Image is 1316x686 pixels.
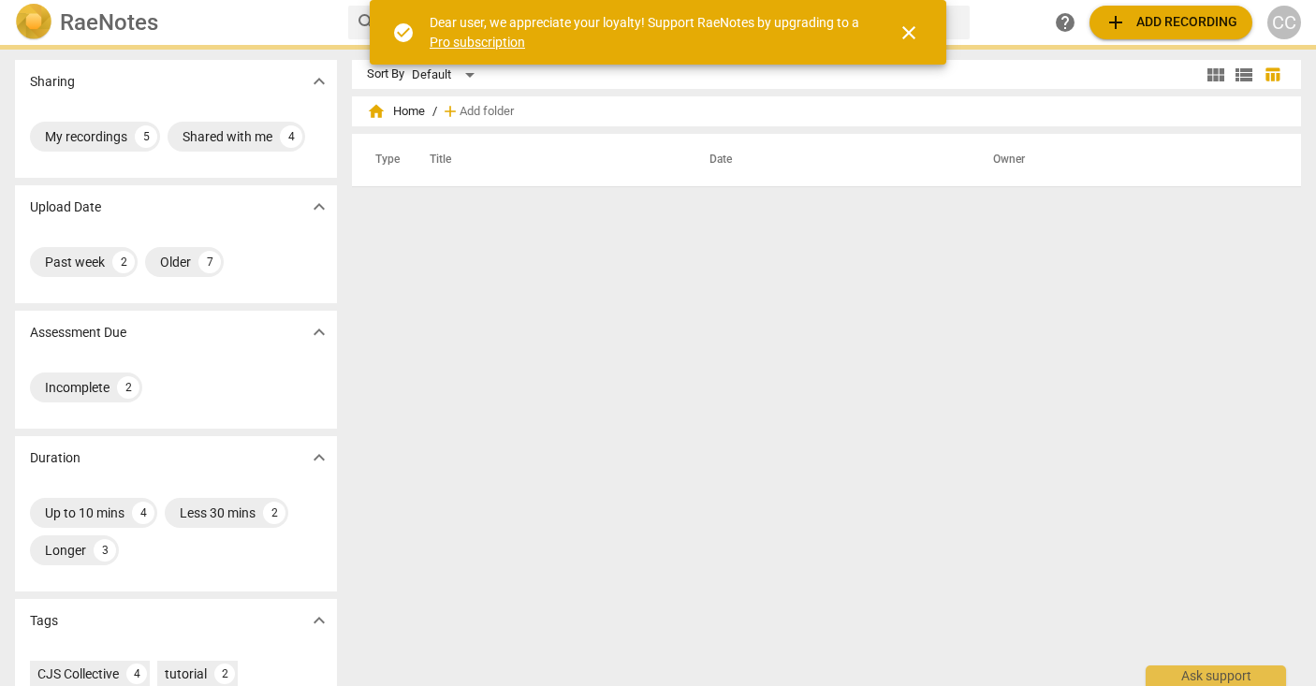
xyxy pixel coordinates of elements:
[183,127,272,146] div: Shared with me
[45,127,127,146] div: My recordings
[94,539,116,562] div: 3
[1089,6,1252,39] button: Upload
[1205,64,1227,86] span: view_module
[1146,665,1286,686] div: Ask support
[165,664,207,683] div: tutorial
[1264,66,1281,83] span: table_chart
[160,253,191,271] div: Older
[1202,61,1230,89] button: Tile view
[15,4,333,41] a: LogoRaeNotes
[45,504,124,522] div: Up to 10 mins
[1258,61,1286,89] button: Table view
[308,446,330,469] span: expand_more
[971,134,1281,186] th: Owner
[45,253,105,271] div: Past week
[263,502,285,524] div: 2
[687,134,971,186] th: Date
[308,321,330,343] span: expand_more
[412,60,481,90] div: Default
[30,197,101,217] p: Upload Date
[886,10,931,55] button: Close
[1230,61,1258,89] button: List view
[430,35,525,50] a: Pro subscription
[180,504,256,522] div: Less 30 mins
[392,22,415,44] span: check_circle
[305,67,333,95] button: Show more
[367,102,425,121] span: Home
[1104,11,1237,34] span: Add recording
[30,72,75,92] p: Sharing
[132,502,154,524] div: 4
[1054,11,1076,34] span: help
[430,13,864,51] div: Dear user, we appreciate your loyalty! Support RaeNotes by upgrading to a
[198,251,221,273] div: 7
[305,606,333,635] button: Show more
[308,70,330,93] span: expand_more
[60,9,158,36] h2: RaeNotes
[37,664,119,683] div: CJS Collective
[1104,11,1127,34] span: add
[305,444,333,472] button: Show more
[214,664,235,684] div: 2
[308,196,330,218] span: expand_more
[126,664,147,684] div: 4
[30,448,80,468] p: Duration
[367,67,404,81] div: Sort By
[308,609,330,632] span: expand_more
[407,134,688,186] th: Title
[30,323,126,343] p: Assessment Due
[280,125,302,148] div: 4
[30,611,58,631] p: Tags
[305,193,333,221] button: Show more
[117,376,139,399] div: 2
[360,134,407,186] th: Type
[1233,64,1255,86] span: view_list
[367,102,386,121] span: home
[1048,6,1082,39] a: Help
[45,541,86,560] div: Longer
[460,105,514,119] span: Add folder
[135,125,157,148] div: 5
[356,11,378,34] span: search
[441,102,460,121] span: add
[1267,6,1301,39] button: CC
[112,251,135,273] div: 2
[15,4,52,41] img: Logo
[898,22,920,44] span: close
[432,105,437,119] span: /
[305,318,333,346] button: Show more
[45,378,110,397] div: Incomplete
